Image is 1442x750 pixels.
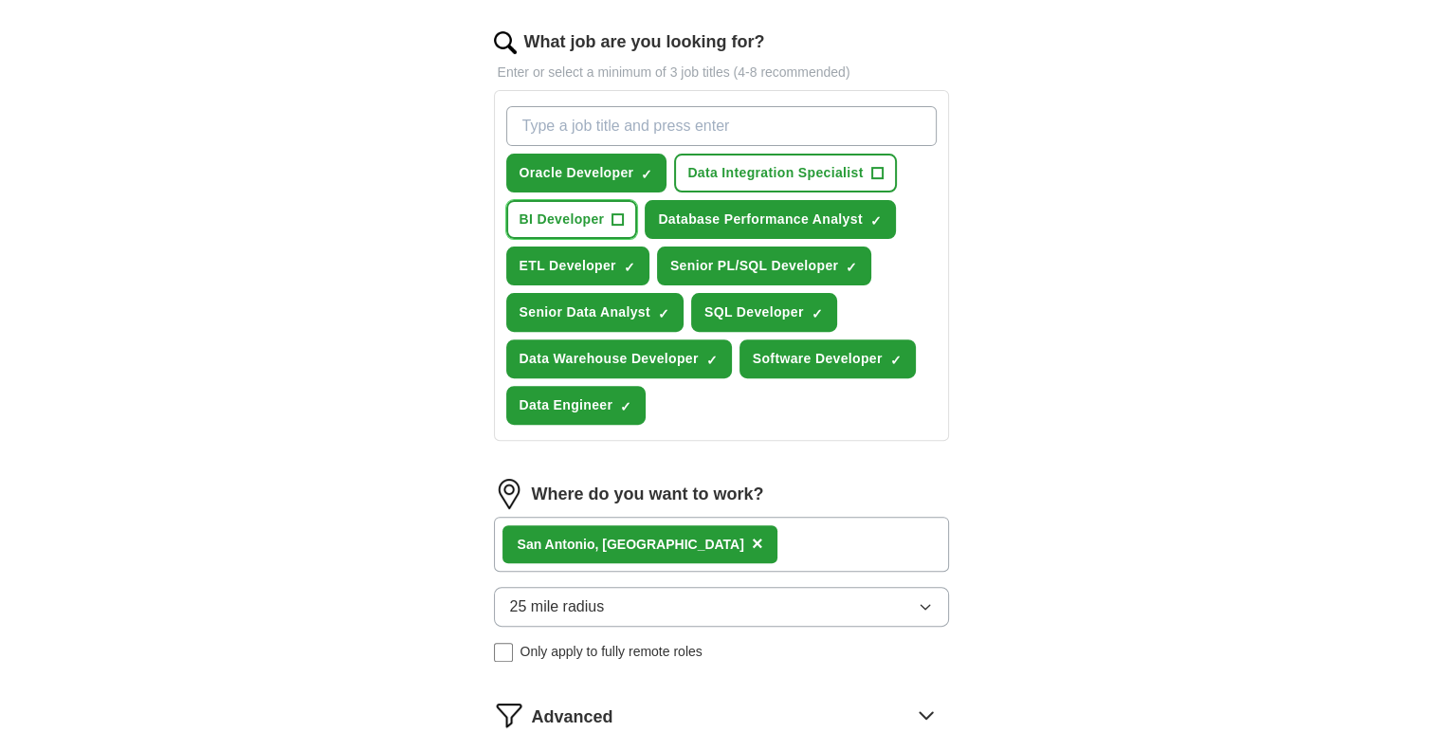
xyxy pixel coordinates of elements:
[520,163,634,183] span: Oracle Developer
[494,643,513,662] input: Only apply to fully remote roles
[657,247,871,285] button: Senior PL/SQL Developer✓
[752,530,763,558] button: ×
[494,31,517,54] img: search.png
[520,302,650,322] span: Senior Data Analyst
[620,399,631,414] span: ✓
[494,63,949,82] p: Enter or select a minimum of 3 job titles (4-8 recommended)
[494,587,949,627] button: 25 mile radius
[494,479,524,509] img: location.png
[691,293,837,332] button: SQL Developer✓
[506,154,667,192] button: Oracle Developer✓
[753,349,883,369] span: Software Developer
[670,256,838,276] span: Senior PL/SQL Developer
[532,704,613,730] span: Advanced
[812,306,823,321] span: ✓
[520,210,605,229] span: BI Developer
[524,29,765,55] label: What job are you looking for?
[687,163,863,183] span: Data Integration Specialist
[870,213,882,229] span: ✓
[506,200,638,239] button: BI Developer
[658,306,669,321] span: ✓
[494,700,524,730] img: filter
[506,339,732,378] button: Data Warehouse Developer✓
[506,386,647,425] button: Data Engineer✓
[506,293,684,332] button: Senior Data Analyst✓
[506,247,649,285] button: ETL Developer✓
[520,395,613,415] span: Data Engineer
[641,167,652,182] span: ✓
[658,210,862,229] span: Database Performance Analyst
[532,482,764,507] label: Where do you want to work?
[518,535,744,555] div: , [GEOGRAPHIC_DATA]
[518,537,595,552] strong: San Antonio
[520,642,703,662] span: Only apply to fully remote roles
[624,260,635,275] span: ✓
[752,533,763,554] span: ×
[890,353,902,368] span: ✓
[520,349,699,369] span: Data Warehouse Developer
[520,256,616,276] span: ETL Developer
[704,302,804,322] span: SQL Developer
[506,106,937,146] input: Type a job title and press enter
[674,154,896,192] button: Data Integration Specialist
[510,595,605,618] span: 25 mile radius
[706,353,718,368] span: ✓
[846,260,857,275] span: ✓
[739,339,916,378] button: Software Developer✓
[645,200,895,239] button: Database Performance Analyst✓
